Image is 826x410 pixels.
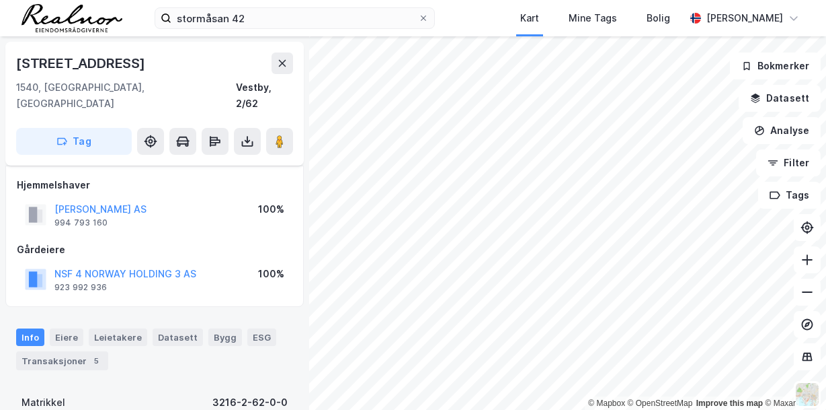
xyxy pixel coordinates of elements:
div: Vestby, 2/62 [236,79,293,112]
div: ESG [247,329,276,346]
div: Mine Tags [569,10,617,26]
div: 923 992 936 [54,282,107,293]
button: Filter [756,149,821,176]
div: Bygg [208,329,242,346]
div: Leietakere [89,329,147,346]
div: [PERSON_NAME] [706,10,783,26]
button: Tags [758,182,821,209]
div: Hjemmelshaver [17,177,292,193]
div: 100% [258,201,284,217]
img: realnor-logo.934646d98de889bb5806.png [22,4,122,32]
div: 1540, [GEOGRAPHIC_DATA], [GEOGRAPHIC_DATA] [16,79,236,112]
div: 994 793 160 [54,217,108,228]
a: OpenStreetMap [628,399,693,408]
input: Søk på adresse, matrikkel, gårdeiere, leietakere eller personer [171,8,418,28]
div: Gårdeiere [17,242,292,258]
a: Improve this map [696,399,763,408]
button: Bokmerker [730,53,821,79]
div: 100% [258,266,284,282]
iframe: Chat Widget [759,345,826,410]
div: 5 [89,354,103,368]
div: Kontrollprogram for chat [759,345,826,410]
div: Eiere [50,329,83,346]
div: Bolig [647,10,670,26]
button: Tag [16,128,132,155]
div: Kart [520,10,539,26]
a: Mapbox [588,399,625,408]
button: Analyse [743,117,821,144]
button: Datasett [739,85,821,112]
div: Transaksjoner [16,351,108,370]
div: Datasett [153,329,203,346]
div: [STREET_ADDRESS] [16,53,148,74]
div: Info [16,329,44,346]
